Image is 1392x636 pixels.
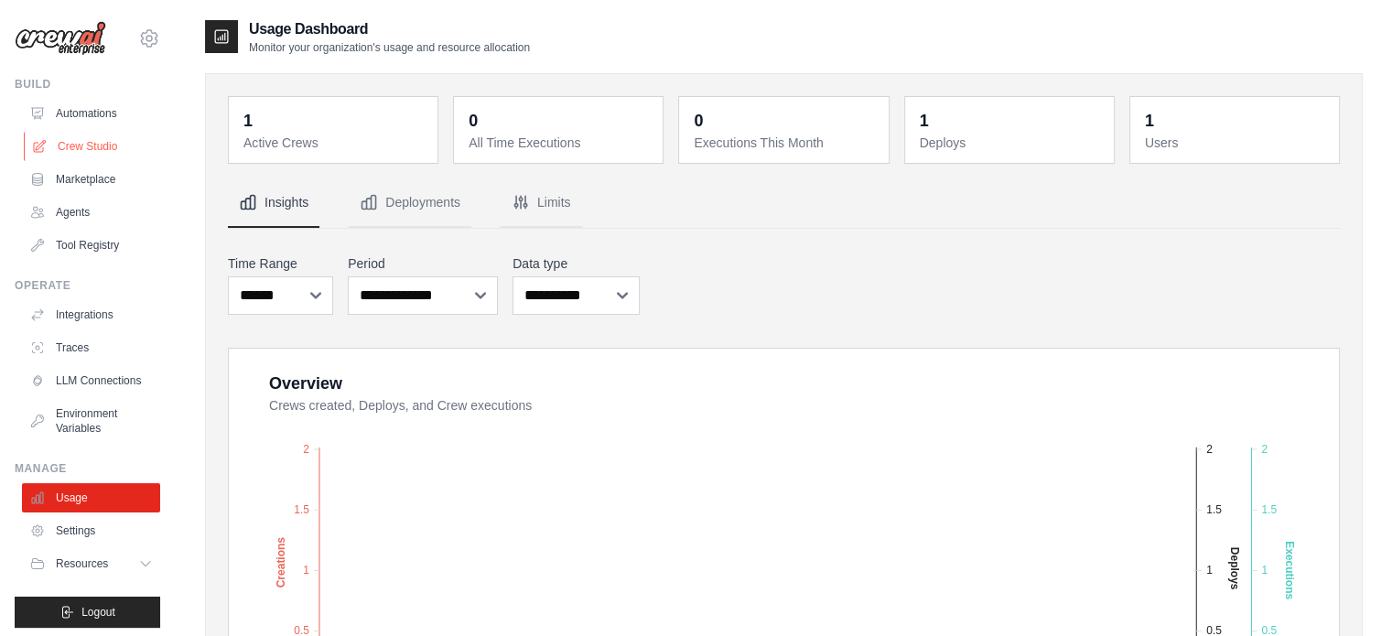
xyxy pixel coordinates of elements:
[694,134,877,152] dt: Executions This Month
[15,597,160,628] button: Logout
[303,564,309,577] tspan: 1
[228,254,333,273] label: Time Range
[15,461,160,476] div: Manage
[694,108,703,134] div: 0
[228,178,1340,228] nav: Tabs
[269,396,1317,415] dt: Crews created, Deploys, and Crew executions
[294,502,309,515] tspan: 1.5
[22,549,160,578] button: Resources
[348,254,498,273] label: Period
[513,254,639,273] label: Data type
[15,21,106,56] img: Logo
[22,300,160,329] a: Integrations
[22,483,160,512] a: Usage
[1261,564,1268,577] tspan: 1
[275,536,287,587] text: Creations
[22,399,160,443] a: Environment Variables
[243,134,426,152] dt: Active Crews
[349,178,471,228] button: Deployments
[303,442,309,455] tspan: 2
[243,108,253,134] div: 1
[1145,134,1328,152] dt: Users
[1261,442,1268,455] tspan: 2
[1206,502,1222,515] tspan: 1.5
[249,40,530,55] p: Monitor your organization's usage and resource allocation
[920,134,1103,152] dt: Deploys
[22,231,160,260] a: Tool Registry
[56,556,108,571] span: Resources
[22,333,160,362] a: Traces
[22,99,160,128] a: Automations
[228,178,319,228] button: Insights
[22,366,160,395] a: LLM Connections
[269,371,342,396] div: Overview
[22,516,160,545] a: Settings
[1283,541,1296,599] text: Executions
[1228,546,1241,589] text: Deploys
[1206,442,1213,455] tspan: 2
[469,108,478,134] div: 0
[15,77,160,92] div: Build
[22,198,160,227] a: Agents
[15,278,160,293] div: Operate
[1261,502,1277,515] tspan: 1.5
[1145,108,1154,134] div: 1
[501,178,582,228] button: Limits
[22,165,160,194] a: Marketplace
[1206,564,1213,577] tspan: 1
[920,108,929,134] div: 1
[249,18,530,40] h2: Usage Dashboard
[469,134,652,152] dt: All Time Executions
[24,132,162,161] a: Crew Studio
[81,605,115,620] span: Logout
